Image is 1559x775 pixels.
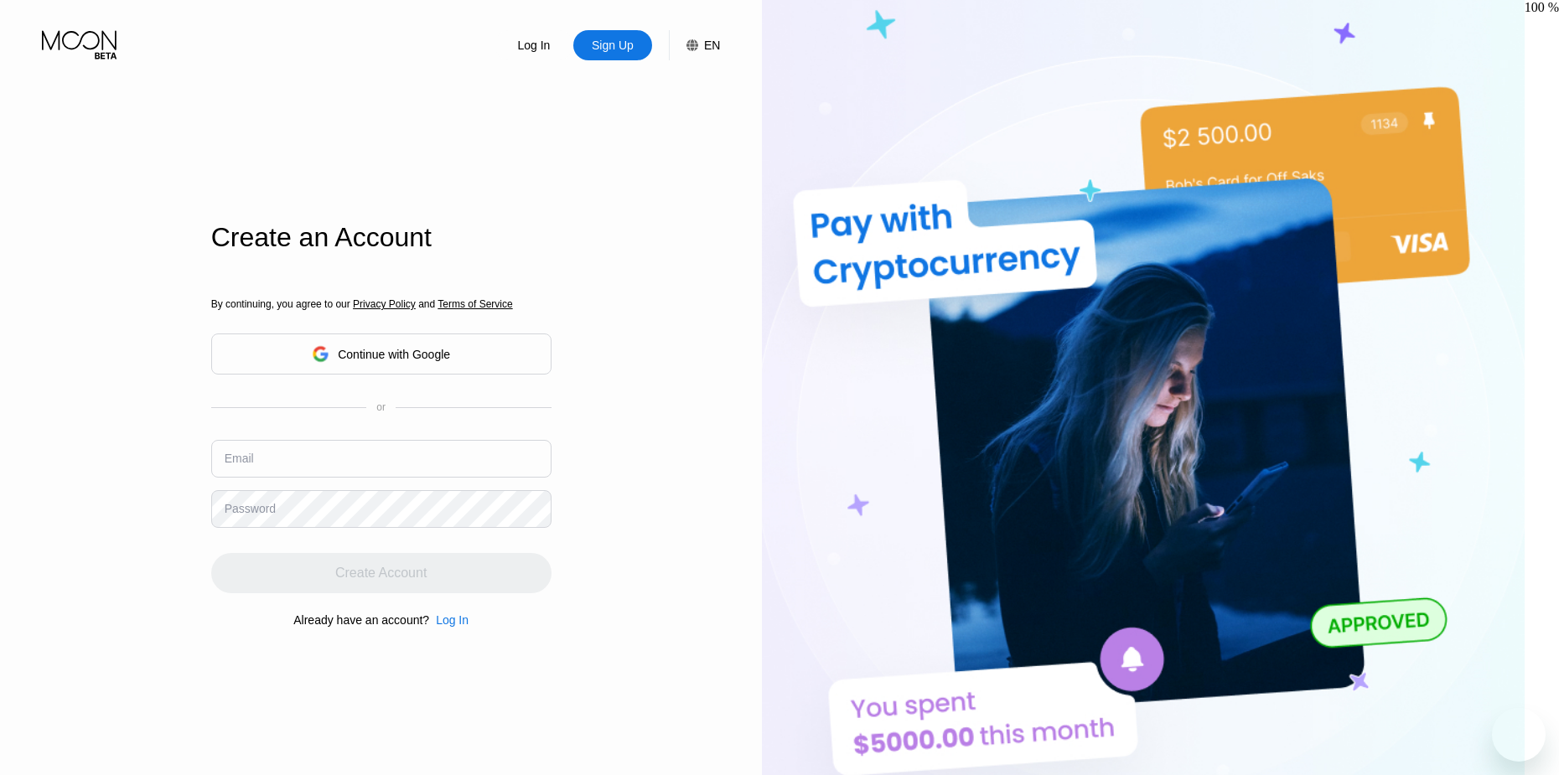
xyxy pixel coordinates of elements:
div: or [376,401,386,413]
div: EN [704,39,720,52]
div: Already have an account? [293,613,429,627]
div: Continue with Google [338,348,450,361]
span: and [416,298,438,310]
div: Email [225,452,254,465]
div: Sign Up [573,30,652,60]
iframe: Button to launch messaging window [1492,708,1546,762]
div: Log In [515,37,552,54]
div: Sign Up [590,37,635,54]
div: Continue with Google [211,333,552,375]
div: Log In [495,30,573,60]
div: Log In [429,613,469,627]
div: Create an Account [211,222,552,253]
div: Log In [436,613,469,627]
div: Password [225,502,276,515]
div: By continuing, you agree to our [211,298,552,310]
span: Terms of Service [438,298,512,310]
div: EN [669,30,720,60]
span: Privacy Policy [353,298,416,310]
